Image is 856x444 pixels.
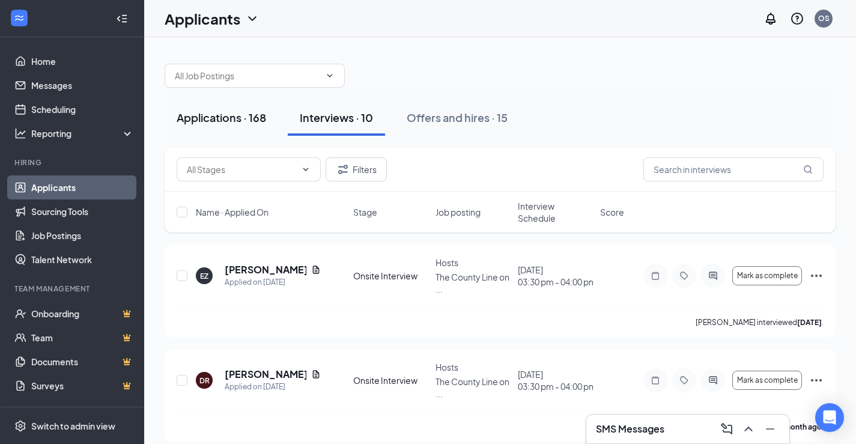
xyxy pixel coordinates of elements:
[706,271,720,281] svg: ActiveChat
[14,157,132,168] div: Hiring
[779,422,822,431] b: a month ago
[648,376,663,385] svg: Note
[737,272,798,280] span: Mark as complete
[199,376,210,386] div: DR
[225,263,306,276] h5: [PERSON_NAME]
[326,157,387,181] button: Filter Filters
[720,422,734,436] svg: ComposeMessage
[436,271,511,295] p: The County Line on ...
[732,371,802,390] button: Mark as complete
[31,420,115,432] div: Switch to admin view
[518,200,593,224] span: Interview Schedule
[187,163,296,176] input: All Stages
[31,199,134,224] a: Sourcing Tools
[696,317,824,327] p: [PERSON_NAME] interviewed .
[818,13,830,23] div: OS
[14,127,26,139] svg: Analysis
[436,206,481,218] span: Job posting
[31,73,134,97] a: Messages
[741,422,756,436] svg: ChevronUp
[353,206,377,218] span: Stage
[225,381,321,393] div: Applied on [DATE]
[225,368,306,381] h5: [PERSON_NAME]
[600,206,624,218] span: Score
[643,157,824,181] input: Search in interviews
[311,369,321,379] svg: Document
[353,374,428,386] div: Onsite Interview
[732,266,802,285] button: Mark as complete
[739,419,758,439] button: ChevronUp
[809,373,824,388] svg: Ellipses
[706,376,720,385] svg: ActiveChat
[13,12,25,24] svg: WorkstreamLogo
[518,380,593,392] span: 03:30 pm - 04:00 pm
[31,302,134,326] a: OnboardingCrown
[436,257,458,268] span: Hosts
[200,271,208,281] div: EZ
[815,403,844,432] div: Open Intercom Messenger
[407,110,508,125] div: Offers and hires · 15
[797,318,822,327] b: [DATE]
[225,276,321,288] div: Applied on [DATE]
[31,350,134,374] a: DocumentsCrown
[518,276,593,288] span: 03:30 pm - 04:00 pm
[763,11,778,26] svg: Notifications
[677,376,691,385] svg: Tag
[165,8,240,29] h1: Applicants
[116,13,128,25] svg: Collapse
[648,271,663,281] svg: Note
[677,271,691,281] svg: Tag
[325,71,335,81] svg: ChevronDown
[760,419,780,439] button: Minimize
[175,69,320,82] input: All Job Postings
[717,419,736,439] button: ComposeMessage
[436,362,458,373] span: Hosts
[31,97,134,121] a: Scheduling
[31,326,134,350] a: TeamCrown
[763,422,777,436] svg: Minimize
[737,376,798,385] span: Mark as complete
[301,165,311,174] svg: ChevronDown
[31,374,134,398] a: SurveysCrown
[14,284,132,294] div: Team Management
[596,422,664,436] h3: SMS Messages
[245,11,260,26] svg: ChevronDown
[31,127,135,139] div: Reporting
[196,206,269,218] span: Name · Applied On
[31,248,134,272] a: Talent Network
[31,224,134,248] a: Job Postings
[177,110,266,125] div: Applications · 168
[353,270,428,282] div: Onsite Interview
[790,11,804,26] svg: QuestionInfo
[336,162,350,177] svg: Filter
[518,264,593,288] div: [DATE]
[31,49,134,73] a: Home
[518,368,593,392] div: [DATE]
[300,110,373,125] div: Interviews · 10
[803,165,813,174] svg: MagnifyingGlass
[311,265,321,275] svg: Document
[14,420,26,432] svg: Settings
[436,376,511,400] p: The County Line on ...
[809,269,824,283] svg: Ellipses
[31,175,134,199] a: Applicants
